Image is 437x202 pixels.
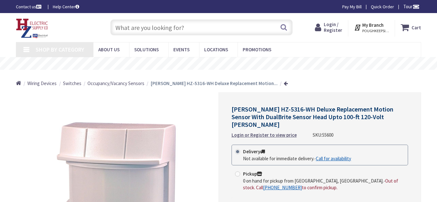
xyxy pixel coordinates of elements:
a: Login or Register to view price [232,132,297,138]
a: Switches [63,80,81,87]
div: - [243,177,405,191]
a: Cart [401,22,421,33]
div: SKU: [313,132,333,138]
rs-layer: Free Same Day Pickup at 8 Locations [163,60,275,67]
span: Switches [63,80,81,86]
span: 55600 [322,132,333,138]
input: What are you looking for? [110,19,293,35]
img: HZ Electric Supply [16,18,48,38]
div: My Branch POUGHKEEPSIE, [GEOGRAPHIC_DATA] [354,22,389,33]
span: Shop By Category [36,46,84,53]
a: Help Center [53,4,79,10]
a: [PHONE_NUMBER] [263,184,302,191]
a: Call for availability [316,155,351,162]
strong: [PERSON_NAME] HZ-5316-WH Deluxe Replacement Motion... [151,80,278,86]
a: Occupancy/Vacancy Sensors [87,80,144,87]
strong: My Branch [362,22,384,28]
strong: Pickup [243,171,262,177]
a: Wiring Devices [27,80,57,87]
span: Occupancy/Vacancy Sensors [87,80,144,86]
a: Pay My Bill [342,4,362,10]
span: Solutions [134,47,159,53]
a: Quick Order [371,4,394,10]
span: POUGHKEEPSIE, [GEOGRAPHIC_DATA] [362,28,389,33]
span: Promotions [243,47,271,53]
strong: Cart [412,22,421,33]
span: Events [173,47,190,53]
strong: Login or Register to view price [232,132,297,138]
strong: Delivery [243,148,265,155]
div: - [243,155,351,162]
span: Locations [204,47,228,53]
span: [PERSON_NAME] HZ-5316-WH Deluxe Replacement Motion Sensor With DualBrite Sensor Head Upto 100-ft ... [232,105,393,128]
span: 0 on hand for pickup from [GEOGRAPHIC_DATA], [GEOGRAPHIC_DATA]. [243,178,384,184]
span: Login / Register [324,21,342,33]
span: Tour [403,4,420,10]
span: Not available for immediate delivery. [243,155,314,162]
a: Login / Register [315,22,342,33]
a: Contact us [16,4,43,10]
span: About Us [98,47,120,53]
span: Wiring Devices [27,80,57,86]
